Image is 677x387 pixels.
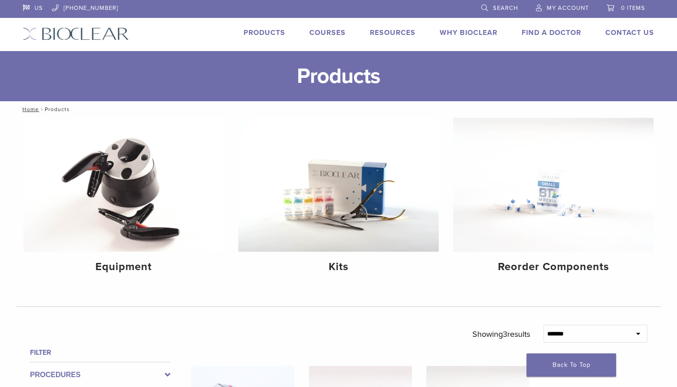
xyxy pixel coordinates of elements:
h4: Reorder Components [460,259,647,275]
a: Products [244,28,285,37]
h4: Kits [245,259,432,275]
span: / [39,107,45,112]
a: Contact Us [605,28,654,37]
img: Kits [238,118,439,252]
p: Showing results [472,325,530,344]
h4: Equipment [30,259,217,275]
img: Reorder Components [453,118,654,252]
a: Home [20,106,39,112]
label: Procedures [30,370,171,380]
span: Search [493,4,518,12]
span: 3 [503,329,507,339]
a: Resources [370,28,416,37]
a: Reorder Components [453,118,654,281]
a: Kits [238,118,439,281]
a: Courses [309,28,346,37]
img: Equipment [23,118,224,252]
span: 0 items [621,4,645,12]
a: Equipment [23,118,224,281]
a: Why Bioclear [440,28,497,37]
a: Find A Doctor [522,28,581,37]
img: Bioclear [23,27,129,40]
span: My Account [547,4,589,12]
h4: Filter [30,347,171,358]
nav: Products [16,101,661,117]
a: Back To Top [527,353,616,377]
